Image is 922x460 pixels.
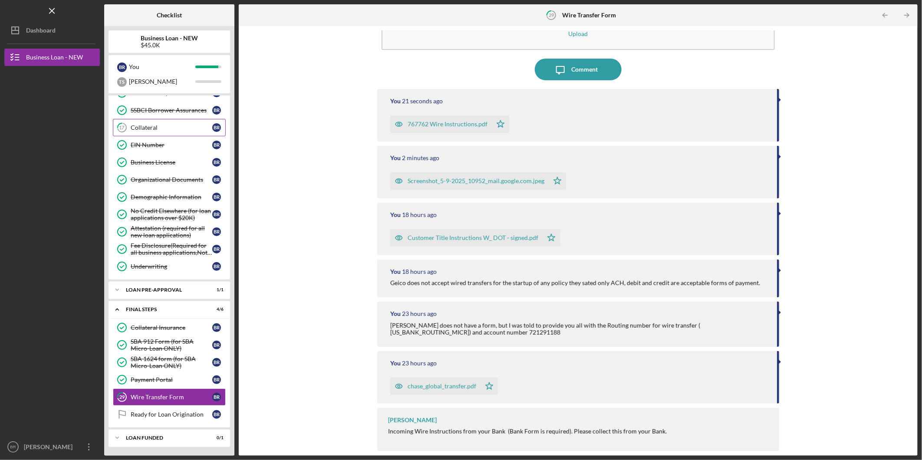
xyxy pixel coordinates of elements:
[113,206,226,223] a: No Credit Elsewhere (for loan applications over $20K)BR
[113,119,226,136] a: 17CollateralBR
[390,154,401,161] div: You
[212,141,221,149] div: B R
[571,59,598,80] div: Comment
[131,355,212,369] div: SBA 1624 form (for SBA Micro-Loan ONLY)
[126,435,202,440] div: LOAN FUNDED
[212,158,221,167] div: B R
[113,240,226,258] a: Fee Disclosure(Required for all business applications,Not needed for Contractor loans)BR
[390,310,401,317] div: You
[10,445,16,450] text: BR
[212,175,221,184] div: B R
[535,59,622,80] button: Comment
[26,49,83,68] div: Business Loan - NEW
[212,123,221,132] div: B R
[402,360,437,367] time: 2025-09-04 15:51
[126,307,202,312] div: FINAL STEPS
[390,322,768,336] div: [PERSON_NAME] does not have a form, but I was told to provide you all with the Routing number for...
[212,323,221,332] div: B R
[113,136,226,154] a: EIN NumberBR
[113,154,226,171] a: Business LicenseBR
[390,279,760,286] div: Geico does not accept wired transfers for the startup of any policy they sated only ACH, debit an...
[388,428,667,435] div: Incoming Wire Instructions from your Bank (Bank Form is required). Please collect this from your ...
[4,22,100,39] button: Dashboard
[568,30,588,37] div: Upload
[113,223,226,240] a: Attestation (required for all new loan applications)BR
[390,378,498,395] button: chase_global_transfer.pdf
[131,338,212,352] div: SBA 912 Form (for SBA Micro-Loan ONLY)
[119,394,125,400] tspan: 29
[402,98,443,105] time: 2025-09-05 15:13
[212,227,221,236] div: B R
[408,121,487,128] div: 767762 Wire Instructions.pdf
[212,245,221,253] div: B R
[117,77,127,87] div: T S
[212,106,221,115] div: B R
[562,12,616,19] b: Wire Transfer Form
[113,336,226,354] a: SBA 912 Form (for SBA Micro-Loan ONLY)BR
[208,435,224,440] div: 0 / 1
[131,141,212,148] div: EIN Number
[113,102,226,119] a: SSBCI Borrower AssurancesBR
[131,124,212,131] div: Collateral
[131,394,212,401] div: Wire Transfer Form
[113,188,226,206] a: Demographic InformationBR
[390,268,401,275] div: You
[129,74,195,89] div: [PERSON_NAME]
[212,358,221,367] div: B R
[131,159,212,166] div: Business License
[390,229,560,246] button: Customer Title Instructions W_ DOT - signed.pdf
[117,62,127,72] div: B R
[129,59,195,74] div: You
[212,262,221,271] div: B R
[212,410,221,419] div: B R
[131,263,212,270] div: Underwriting
[113,354,226,371] a: SBA 1624 form (for SBA Micro-Loan ONLY)BR
[212,341,221,349] div: B R
[119,125,125,131] tspan: 17
[402,268,437,275] time: 2025-09-04 21:18
[549,12,554,18] tspan: 29
[131,242,212,256] div: Fee Disclosure(Required for all business applications,Not needed for Contractor loans)
[390,98,401,105] div: You
[390,211,401,218] div: You
[131,107,212,114] div: SSBCI Borrower Assurances
[113,171,226,188] a: Organizational DocumentsBR
[402,310,437,317] time: 2025-09-04 15:57
[113,406,226,423] a: Ready for Loan OriginationBR
[390,115,509,133] button: 767762 Wire Instructions.pdf
[131,376,212,383] div: Payment Portal
[157,12,182,19] b: Checklist
[212,375,221,384] div: B R
[131,194,212,200] div: Demographic Information
[113,319,226,336] a: Collateral InsuranceBR
[131,176,212,183] div: Organizational Documents
[408,177,544,184] div: Screenshot_5-9-2025_10952_mail.google.com.jpeg
[131,225,212,239] div: Attestation (required for all new loan applications)
[390,172,566,190] button: Screenshot_5-9-2025_10952_mail.google.com.jpeg
[212,210,221,219] div: B R
[208,287,224,292] div: 1 / 1
[126,287,202,292] div: LOAN PRE-APPROVAL
[4,49,100,66] button: Business Loan - NEW
[113,371,226,388] a: Payment PortalBR
[113,258,226,275] a: UnderwritingBR
[141,35,198,42] b: Business Loan - NEW
[113,388,226,406] a: 29Wire Transfer FormBR
[408,234,538,241] div: Customer Title Instructions W_ DOT - signed.pdf
[131,207,212,221] div: No Credit Elsewhere (for loan applications over $20K)
[4,438,100,456] button: BR[PERSON_NAME]
[208,307,224,312] div: 4 / 6
[212,193,221,201] div: B R
[131,324,212,331] div: Collateral Insurance
[212,393,221,401] div: B R
[22,438,78,458] div: [PERSON_NAME]
[388,417,437,424] div: [PERSON_NAME]
[141,42,198,49] div: $45.0K
[26,22,56,41] div: Dashboard
[408,383,476,390] div: chase_global_transfer.pdf
[402,211,437,218] time: 2025-09-04 21:35
[402,154,439,161] time: 2025-09-05 15:10
[390,360,401,367] div: You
